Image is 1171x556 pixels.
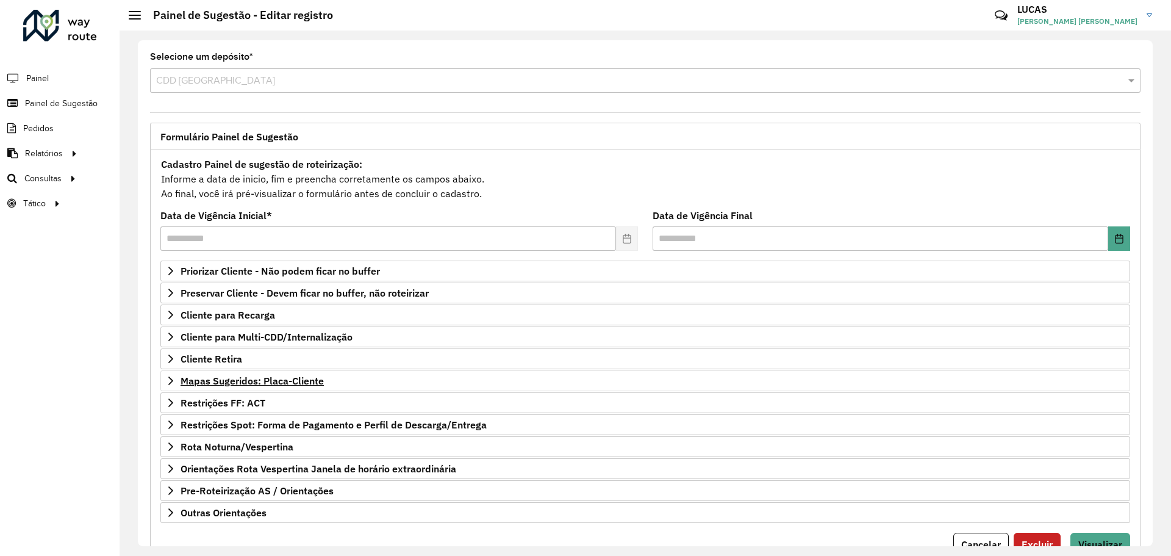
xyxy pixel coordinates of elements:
[160,156,1130,201] div: Informe a data de inicio, fim e preencha corretamente os campos abaixo. Ao final, você irá pré-vi...
[1078,538,1122,551] span: Visualizar
[160,370,1130,391] a: Mapas Sugeridos: Placa-Cliente
[26,72,49,85] span: Painel
[160,458,1130,479] a: Orientações Rota Vespertina Janela de horário extraordinária
[160,132,298,142] span: Formulário Painel de Sugestão
[161,158,362,170] strong: Cadastro Painel de sugestão de roteirização:
[160,392,1130,413] a: Restrições FF: ACT
[181,354,242,364] span: Cliente Retira
[988,2,1014,29] a: Contato Rápido
[181,332,353,342] span: Cliente para Multi-CDD/Internalização
[961,538,1001,551] span: Cancelar
[160,348,1130,369] a: Cliente Retira
[1108,226,1130,251] button: Choose Date
[160,261,1130,281] a: Priorizar Cliente - Não podem ficar no buffer
[23,197,46,210] span: Tático
[181,442,293,452] span: Rota Noturna/Vespertina
[160,502,1130,523] a: Outras Orientações
[181,486,334,496] span: Pre-Roteirização AS / Orientações
[181,464,456,474] span: Orientações Rota Vespertina Janela de horário extraordinária
[160,283,1130,303] a: Preservar Cliente - Devem ficar no buffer, não roteirizar
[953,533,1009,556] button: Cancelar
[181,266,380,276] span: Priorizar Cliente - Não podem ficar no buffer
[23,122,54,135] span: Pedidos
[181,376,324,386] span: Mapas Sugeridos: Placa-Cliente
[25,97,98,110] span: Painel de Sugestão
[24,172,62,185] span: Consultas
[1017,4,1137,15] h3: LUCAS
[160,480,1130,501] a: Pre-Roteirização AS / Orientações
[653,208,753,223] label: Data de Vigência Final
[1070,533,1130,556] button: Visualizar
[160,414,1130,435] a: Restrições Spot: Forma de Pagamento e Perfil de Descarga/Entrega
[150,49,253,64] label: Selecione um depósito
[1022,538,1053,551] span: Excluir
[181,398,265,408] span: Restrições FF: ACT
[141,9,333,22] h2: Painel de Sugestão - Editar registro
[181,310,275,320] span: Cliente para Recarga
[25,147,63,160] span: Relatórios
[160,436,1130,457] a: Rota Noturna/Vespertina
[1014,533,1061,556] button: Excluir
[160,305,1130,325] a: Cliente para Recarga
[1017,16,1137,27] span: [PERSON_NAME] [PERSON_NAME]
[160,327,1130,347] a: Cliente para Multi-CDD/Internalização
[181,288,429,298] span: Preservar Cliente - Devem ficar no buffer, não roteirizar
[181,420,487,430] span: Restrições Spot: Forma de Pagamento e Perfil de Descarga/Entrega
[160,208,272,223] label: Data de Vigência Inicial
[181,508,267,518] span: Outras Orientações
